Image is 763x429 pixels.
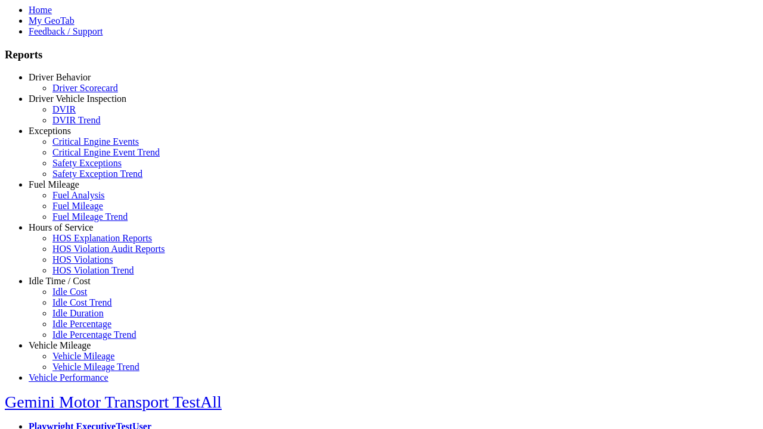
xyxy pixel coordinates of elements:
a: Fuel Analysis [52,190,105,200]
a: My GeoTab [29,15,75,26]
a: Idle Cost [52,287,87,297]
a: Vehicle Mileage Trend [52,362,139,372]
a: Driver Vehicle Inspection [29,94,126,104]
a: Home [29,5,52,15]
a: Vehicle Mileage [29,340,91,350]
h3: Reports [5,48,758,61]
a: HOS Explanation Reports [52,233,152,243]
a: Safety Exception Trend [52,169,142,179]
a: Fuel Mileage [52,201,103,211]
a: HOS Violation Audit Reports [52,244,165,254]
a: Idle Duration [52,308,104,318]
a: Fuel Mileage Trend [52,212,128,222]
a: Idle Percentage [52,319,111,329]
a: Idle Time / Cost [29,276,91,286]
a: DVIR [52,104,76,114]
a: Vehicle Mileage [52,351,114,361]
a: DVIR Trend [52,115,100,125]
a: HOS Violations [52,254,113,265]
a: Hours of Service [29,222,93,232]
a: HOS Violation Trend [52,265,134,275]
a: Exceptions [29,126,71,136]
a: Fuel Mileage [29,179,79,189]
a: Gemini Motor Transport TestAll [5,393,222,411]
a: Driver Behavior [29,72,91,82]
a: Safety Exceptions [52,158,122,168]
a: Feedback / Support [29,26,103,36]
a: Driver Scorecard [52,83,118,93]
a: Critical Engine Event Trend [52,147,160,157]
a: Critical Engine Events [52,136,139,147]
a: Idle Cost Trend [52,297,112,307]
a: Idle Percentage Trend [52,329,136,340]
a: Vehicle Performance [29,372,108,383]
